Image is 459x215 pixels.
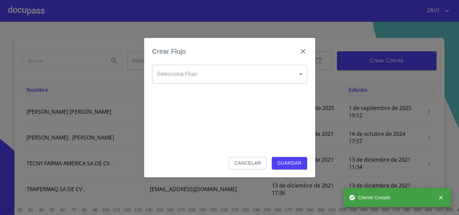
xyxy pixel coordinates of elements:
[234,159,261,167] span: Cancelar
[152,65,307,84] div: ​
[272,157,307,169] button: Guardar
[349,194,390,201] span: Cliente Creado
[152,46,186,57] h6: Crear Flujo
[433,190,448,205] button: close
[229,157,266,169] button: Cancelar
[277,159,302,167] span: Guardar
